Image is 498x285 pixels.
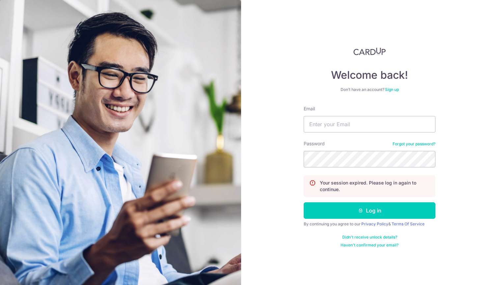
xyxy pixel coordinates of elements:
input: Enter your Email [304,116,435,132]
div: By continuing you agree to our & [304,221,435,227]
a: Forgot your password? [393,141,435,147]
label: Email [304,105,315,112]
a: Sign up [385,87,399,92]
p: Your session expired. Please log in again to continue. [320,180,430,193]
button: Log in [304,202,435,219]
div: Don’t have an account? [304,87,435,92]
h4: Welcome back! [304,69,435,82]
a: Terms Of Service [392,221,425,226]
a: Didn't receive unlock details? [342,235,397,240]
img: CardUp Logo [353,47,386,55]
a: Haven't confirmed your email? [341,242,399,248]
label: Password [304,140,325,147]
a: Privacy Policy [361,221,388,226]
